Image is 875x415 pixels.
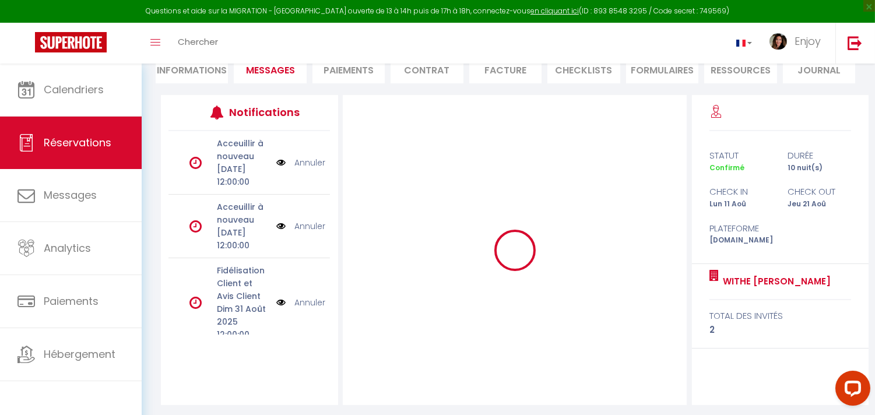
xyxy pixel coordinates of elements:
[276,156,286,169] img: NO IMAGE
[44,135,111,150] span: Réservations
[704,55,776,83] li: Ressources
[469,55,542,83] li: Facture
[312,55,385,83] li: Paiements
[246,64,295,77] span: Messages
[702,185,781,199] div: check in
[769,33,787,50] img: ...
[795,34,821,48] span: Enjoy
[780,149,859,163] div: durée
[44,82,104,97] span: Calendriers
[709,309,851,323] div: total des invités
[702,235,781,246] div: [DOMAIN_NAME]
[44,188,97,202] span: Messages
[391,55,463,83] li: Contrat
[780,199,859,210] div: Jeu 21 Aoû
[709,323,851,337] div: 2
[783,55,855,83] li: Journal
[178,36,218,48] span: Chercher
[719,275,831,289] a: Withe [PERSON_NAME]
[547,55,620,83] li: CHECKLISTS
[702,149,781,163] div: statut
[217,137,269,163] p: Acceuillir à nouveau
[276,220,286,233] img: NO IMAGE
[780,163,859,174] div: 10 nuit(s)
[761,23,835,64] a: ... Enjoy
[169,23,227,64] a: Chercher
[156,55,228,83] li: Informations
[294,156,325,169] a: Annuler
[702,221,781,235] div: Plateforme
[626,55,698,83] li: FORMULAIRES
[530,6,579,16] a: en cliquant ici
[780,185,859,199] div: check out
[217,303,269,341] p: Dim 31 Août 2025 12:00:00
[44,347,115,361] span: Hébergement
[826,366,875,415] iframe: LiveChat chat widget
[229,99,297,125] h3: Notifications
[217,163,269,188] p: [DATE] 12:00:00
[44,294,99,308] span: Paiements
[217,264,269,303] p: Fidélisation Client et Avis Client
[294,296,325,309] a: Annuler
[217,226,269,252] p: [DATE] 12:00:00
[709,163,744,173] span: Confirmé
[44,241,91,255] span: Analytics
[276,296,286,309] img: NO IMAGE
[217,201,269,226] p: Acceuillir à nouveau
[35,32,107,52] img: Super Booking
[294,220,325,233] a: Annuler
[848,36,862,50] img: logout
[702,199,781,210] div: Lun 11 Aoû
